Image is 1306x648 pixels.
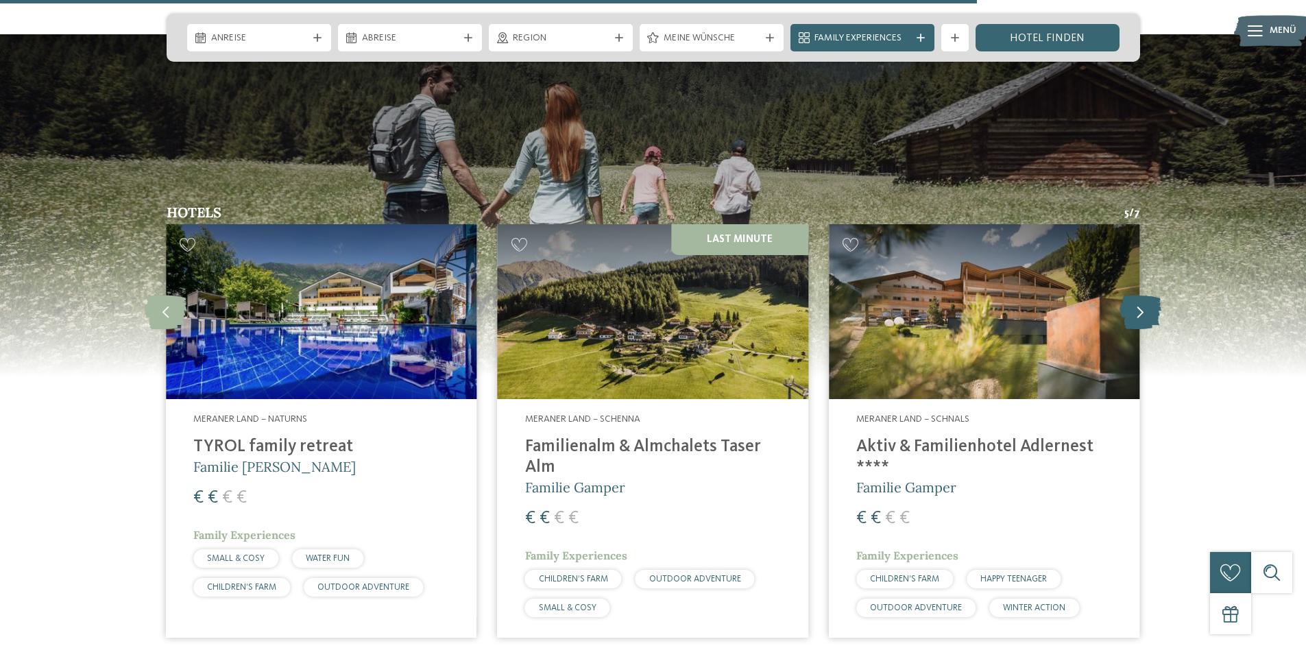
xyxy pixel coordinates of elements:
[829,224,1139,638] a: Familienhotels in Meran – Abwechslung pur! Meraner Land – Schnals Aktiv & Familienhotel Adlernest...
[193,437,449,457] h4: TYROL family retreat
[362,32,458,45] span: Abreise
[222,489,232,507] span: €
[193,458,356,475] span: Familie [PERSON_NAME]
[237,489,247,507] span: €
[525,549,627,562] span: Family Experiences
[870,603,962,612] span: OUTDOOR ADVENTURE
[870,575,939,584] span: CHILDREN’S FARM
[207,554,265,563] span: SMALL & COSY
[513,32,609,45] span: Region
[856,479,956,496] span: Familie Gamper
[193,489,204,507] span: €
[166,224,476,638] a: Familienhotels in Meran – Abwechslung pur! Meraner Land – Naturns TYROL family retreat Familie [P...
[306,554,350,563] span: WATER FUN
[207,583,276,592] span: CHILDREN’S FARM
[193,414,307,424] span: Meraner Land – Naturns
[871,509,881,527] span: €
[829,224,1139,399] img: Aktiv & Familienhotel Adlernest ****
[980,575,1047,584] span: HAPPY TEENAGER
[525,414,640,424] span: Meraner Land – Schenna
[193,528,295,542] span: Family Experiences
[317,583,409,592] span: OUTDOOR ADVENTURE
[814,32,910,45] span: Family Experiences
[976,24,1120,51] a: Hotel finden
[540,509,550,527] span: €
[525,479,625,496] span: Familie Gamper
[167,204,221,221] span: Hotels
[208,489,218,507] span: €
[899,509,910,527] span: €
[1124,206,1129,221] span: 5
[649,575,741,584] span: OUTDOOR ADVENTURE
[525,509,535,527] span: €
[1129,206,1134,221] span: /
[664,32,760,45] span: Meine Wünsche
[554,509,564,527] span: €
[1134,206,1140,221] span: 7
[885,509,895,527] span: €
[856,414,969,424] span: Meraner Land – Schnals
[166,224,476,399] img: Familien Wellness Residence Tyrol ****
[856,509,867,527] span: €
[498,224,808,399] img: Familienhotels in Meran – Abwechslung pur!
[211,32,307,45] span: Anreise
[539,575,608,584] span: CHILDREN’S FARM
[856,549,958,562] span: Family Experiences
[539,603,596,612] span: SMALL & COSY
[856,437,1112,478] h4: Aktiv & Familienhotel Adlernest ****
[525,437,781,478] h4: Familienalm & Almchalets Taser Alm
[498,224,808,638] a: Familienhotels in Meran – Abwechslung pur! Last Minute Meraner Land – Schenna Familienalm & Almch...
[1003,603,1065,612] span: WINTER ACTION
[568,509,579,527] span: €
